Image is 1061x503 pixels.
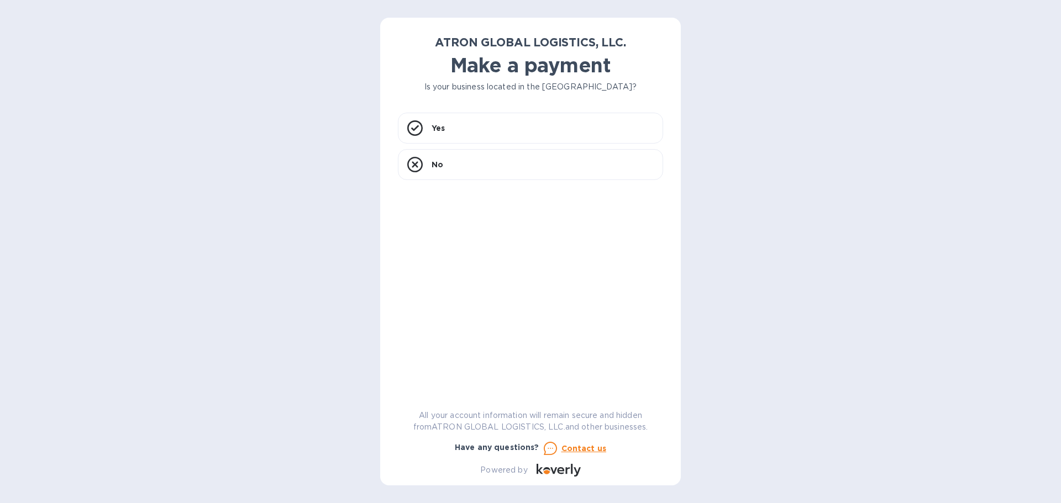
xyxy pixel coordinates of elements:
u: Contact us [561,444,607,453]
b: ATRON GLOBAL LOGISTICS, LLC. [435,35,626,49]
h1: Make a payment [398,54,663,77]
p: No [432,159,443,170]
p: Is your business located in the [GEOGRAPHIC_DATA]? [398,81,663,93]
b: Have any questions? [455,443,539,452]
p: Powered by [480,464,527,476]
p: All your account information will remain secure and hidden from ATRON GLOBAL LOGISTICS, LLC. and ... [398,410,663,433]
p: Yes [432,123,445,134]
